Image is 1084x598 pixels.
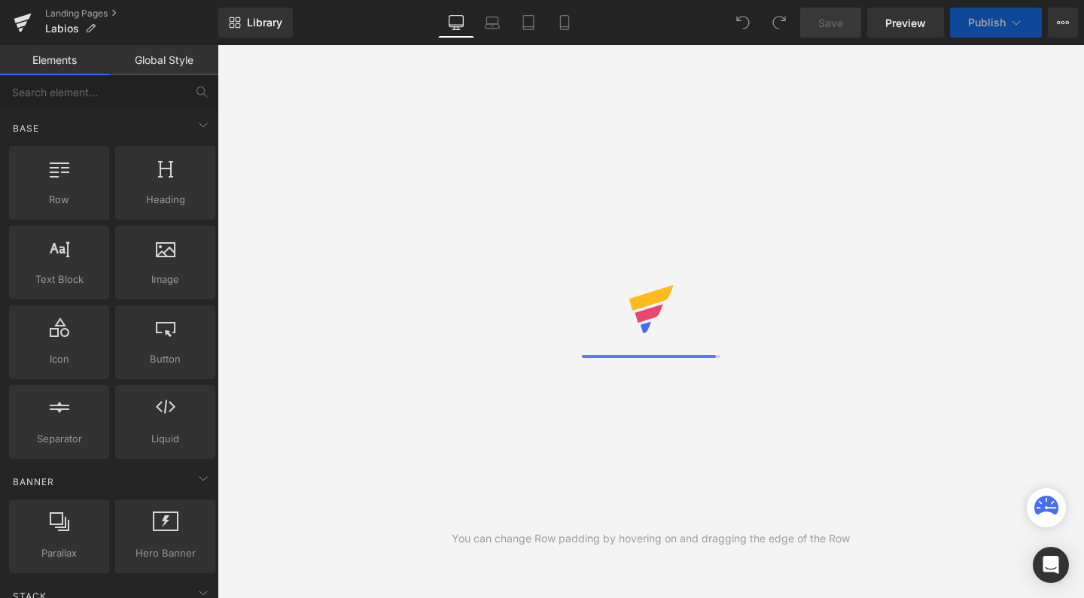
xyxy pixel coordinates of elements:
[45,23,79,35] span: Labios
[452,530,850,547] div: You can change Row padding by hovering on and dragging the edge of the Row
[867,8,944,38] a: Preview
[728,8,758,38] button: Undo
[11,121,41,135] span: Base
[14,545,105,561] span: Parallax
[109,45,218,75] a: Global Style
[120,272,211,287] span: Image
[438,8,474,38] a: Desktop
[818,15,843,31] span: Save
[968,17,1006,29] span: Publish
[120,192,211,208] span: Heading
[120,351,211,367] span: Button
[11,475,56,489] span: Banner
[14,272,105,287] span: Text Block
[510,8,547,38] a: Tablet
[950,8,1042,38] button: Publish
[764,8,794,38] button: Redo
[120,545,211,561] span: Hero Banner
[14,431,105,447] span: Separator
[1048,8,1078,38] button: More
[218,8,293,38] a: New Library
[247,16,282,29] span: Library
[45,8,218,20] a: Landing Pages
[547,8,583,38] a: Mobile
[14,351,105,367] span: Icon
[120,431,211,447] span: Liquid
[885,15,926,31] span: Preview
[1033,547,1069,583] div: Open Intercom Messenger
[474,8,510,38] a: Laptop
[14,192,105,208] span: Row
